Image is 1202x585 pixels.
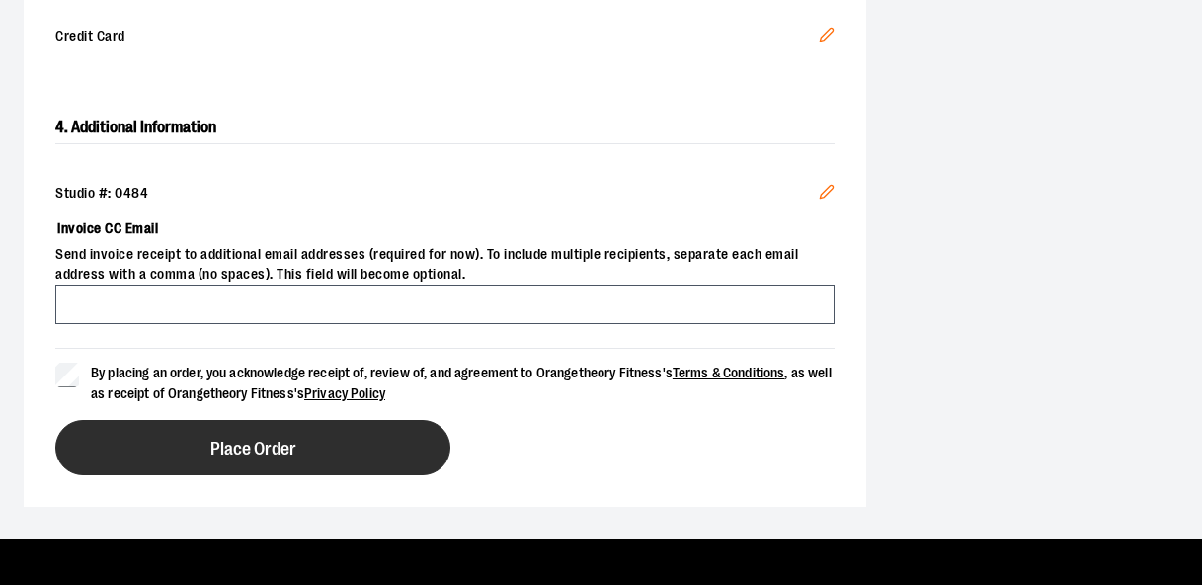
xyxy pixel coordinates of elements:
a: Privacy Policy [304,385,385,401]
input: By placing an order, you acknowledge receipt of, review of, and agreement to Orangetheory Fitness... [55,363,79,386]
h2: 4. Additional Information [55,112,835,144]
button: Place Order [55,420,450,475]
span: Send invoice receipt to additional email addresses (required for now). To include multiple recipi... [55,245,835,285]
button: Edit [803,11,850,64]
span: Place Order [210,440,296,459]
span: By placing an order, you acknowledge receipt of, review of, and agreement to Orangetheory Fitness... [91,365,832,401]
label: Invoice CC Email [55,211,835,245]
div: Studio #: 0484 [55,184,835,204]
span: Credit Card [55,27,819,48]
a: Terms & Conditions [673,365,785,380]
button: Edit [803,168,850,221]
